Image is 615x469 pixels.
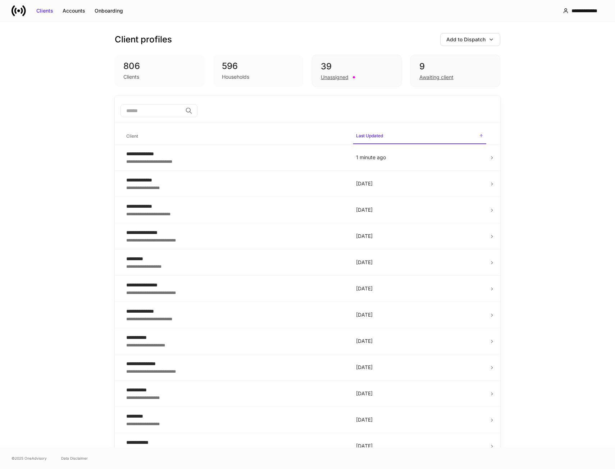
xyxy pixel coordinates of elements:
p: [DATE] [356,416,483,423]
p: [DATE] [356,337,483,345]
div: Households [222,73,249,81]
p: [DATE] [356,364,483,371]
h3: Client profiles [115,34,172,45]
p: [DATE] [356,285,483,292]
span: © 2025 OneAdvisory [12,455,47,461]
div: 596 [222,60,295,72]
p: [DATE] [356,180,483,187]
div: 806 [123,60,196,72]
p: 1 minute ago [356,154,483,161]
span: Client [123,129,347,144]
div: 9Awaiting client [410,55,500,87]
h6: Client [126,133,138,139]
div: Onboarding [95,7,123,14]
button: Clients [32,5,58,17]
button: Onboarding [90,5,128,17]
a: Data Disclaimer [61,455,88,461]
div: Clients [36,7,53,14]
span: Last Updated [353,129,486,144]
p: [DATE] [356,233,483,240]
div: Awaiting client [419,74,454,81]
div: Accounts [63,7,85,14]
p: [DATE] [356,390,483,397]
button: Accounts [58,5,90,17]
h6: Last Updated [356,132,383,139]
div: Clients [123,73,139,81]
div: Add to Dispatch [446,36,486,43]
div: 9 [419,61,491,72]
div: 39Unassigned [312,55,402,87]
button: Add to Dispatch [440,33,500,46]
p: [DATE] [356,442,483,450]
p: [DATE] [356,311,483,318]
div: Unassigned [321,74,348,81]
p: [DATE] [356,206,483,213]
div: 39 [321,61,393,72]
p: [DATE] [356,259,483,266]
